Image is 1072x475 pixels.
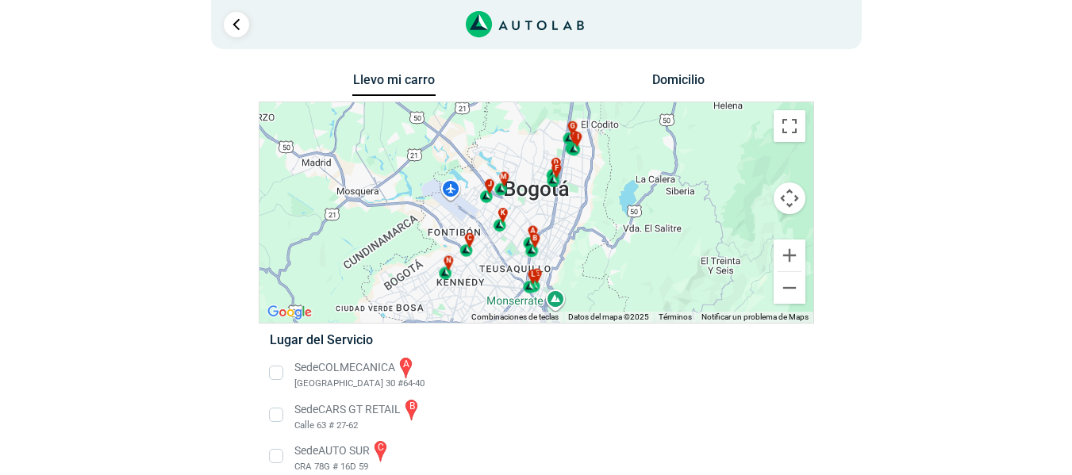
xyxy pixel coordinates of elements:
[570,121,574,132] span: g
[555,163,559,174] span: f
[500,208,505,219] span: k
[446,255,451,266] span: n
[701,312,809,321] a: Notificar un problema de Maps
[467,233,471,244] span: c
[532,233,537,244] span: b
[774,110,805,142] button: Cambiar a la vista en pantalla completa
[471,312,559,323] button: Combinaciones de teclas
[568,312,649,321] span: Datos del mapa ©2025
[774,272,805,304] button: Reducir
[572,131,577,142] span: h
[466,16,584,31] a: Link al sitio de autolab
[500,172,506,183] span: m
[636,72,720,95] button: Domicilio
[488,179,492,190] span: j
[553,158,558,169] span: d
[224,12,249,37] a: Ir al paso anterior
[774,239,805,271] button: Ampliar
[535,269,539,280] span: e
[352,72,436,97] button: Llevo mi carro
[270,332,802,347] h5: Lugar del Servicio
[577,132,579,143] span: i
[530,226,535,237] span: a
[659,312,692,321] a: Términos (se abre en una nueva pestaña)
[263,302,316,323] a: Abre esta zona en Google Maps (se abre en una nueva ventana)
[531,270,535,281] span: l
[774,182,805,214] button: Controles de visualización del mapa
[263,302,316,323] img: Google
